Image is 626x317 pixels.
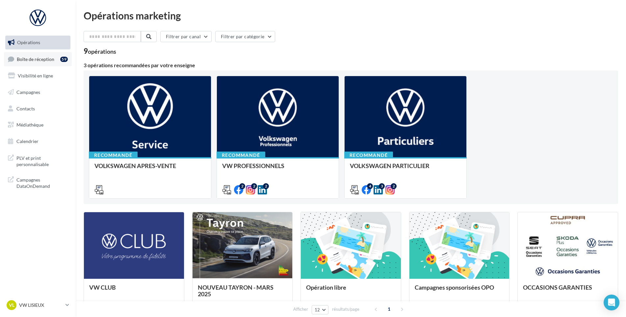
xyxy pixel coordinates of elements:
a: Contacts [4,102,72,116]
span: Médiathèque [16,122,43,128]
span: Campagnes DataOnDemand [16,175,68,189]
div: 3 [379,183,385,189]
a: Boîte de réception59 [4,52,72,66]
button: 12 [312,305,328,314]
span: VW PROFESSIONNELS [222,162,284,169]
div: 3 opérations recommandées par votre enseigne [84,63,618,68]
span: OCCASIONS GARANTIES [523,284,592,291]
span: VL [9,302,14,308]
div: 2 [263,183,269,189]
div: Recommandé [217,152,265,159]
div: 2 [239,183,245,189]
span: NOUVEAU TAYRON - MARS 2025 [198,284,274,298]
a: Médiathèque [4,118,72,132]
a: Opérations [4,36,72,49]
span: Campagnes [16,89,40,95]
div: Open Intercom Messenger [604,295,619,310]
a: Calendrier [4,134,72,148]
span: Contacts [16,105,35,111]
a: Campagnes [4,85,72,99]
span: Opérations [17,40,40,45]
span: 1 [384,304,394,314]
p: VW LISIEUX [19,302,63,308]
span: Opération libre [306,284,346,291]
a: Campagnes DataOnDemand [4,173,72,192]
a: VL VW LISIEUX [5,299,70,311]
span: VOLKSWAGEN PARTICULIER [350,162,430,169]
div: 4 [367,183,373,189]
span: Calendrier [16,138,39,144]
span: PLV et print personnalisable [16,154,68,168]
span: 12 [315,307,320,312]
a: PLV et print personnalisable [4,151,72,170]
span: Boîte de réception [17,56,54,62]
span: Visibilité en ligne [18,73,53,78]
a: Visibilité en ligne [4,69,72,83]
button: Filtrer par canal [160,31,212,42]
div: 2 [251,183,257,189]
span: Afficher [293,306,308,312]
span: VW CLUB [89,284,116,291]
div: opérations [88,48,116,54]
span: Campagnes sponsorisées OPO [415,284,494,291]
div: Opérations marketing [84,11,618,20]
div: Recommandé [89,152,138,159]
button: Filtrer par catégorie [215,31,275,42]
div: Recommandé [344,152,393,159]
span: résultats/page [332,306,359,312]
div: 9 [84,47,116,55]
div: 2 [391,183,397,189]
span: VOLKSWAGEN APRES-VENTE [94,162,176,169]
div: 59 [60,57,68,62]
